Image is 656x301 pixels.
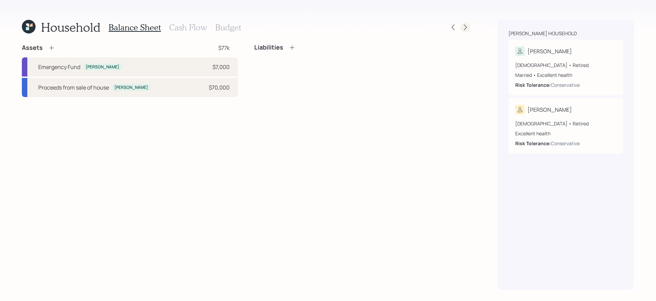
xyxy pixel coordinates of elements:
[551,81,580,88] div: Conservative
[528,106,572,114] div: [PERSON_NAME]
[22,44,43,52] h4: Assets
[86,64,119,70] div: [PERSON_NAME]
[41,20,100,35] h1: Household
[515,120,616,127] div: [DEMOGRAPHIC_DATA] • Retired
[114,85,148,91] div: [PERSON_NAME]
[515,71,616,79] div: Married • Excellent health
[254,44,283,51] h4: Liabilities
[109,23,161,32] h3: Balance Sheet
[213,63,230,71] div: $7,000
[515,82,551,88] b: Risk Tolerance:
[508,30,577,37] div: [PERSON_NAME] household
[515,61,616,69] div: [DEMOGRAPHIC_DATA] • Retired
[209,83,230,92] div: $70,000
[515,140,551,147] b: Risk Tolerance:
[169,23,207,32] h3: Cash Flow
[528,47,572,55] div: [PERSON_NAME]
[515,130,616,137] div: Excellent health
[215,23,241,32] h3: Budget
[38,83,109,92] div: Proceeds from sale of house
[218,44,230,52] div: $77k
[38,63,80,71] div: Emergency Fund
[551,140,580,147] div: Conservative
